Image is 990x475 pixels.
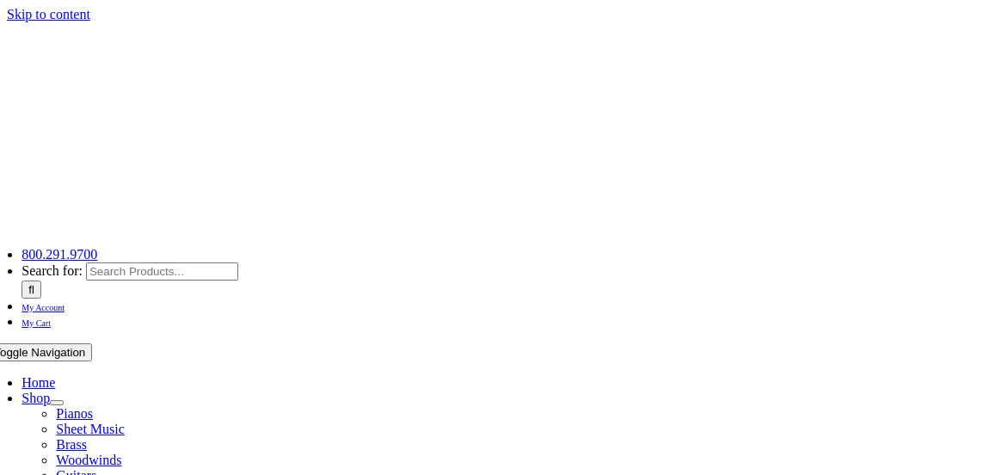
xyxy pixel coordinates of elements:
[22,263,83,278] span: Search for:
[56,422,125,436] a: Sheet Music
[86,262,238,281] input: Search Products...
[50,400,64,405] button: Open submenu of Shop
[7,7,90,22] a: Skip to content
[22,299,65,313] a: My Account
[22,303,65,312] span: My Account
[22,375,55,390] a: Home
[22,318,51,328] span: My Cart
[56,453,121,467] a: Woodwinds
[22,247,97,262] a: 800.291.9700
[22,281,41,299] input: Search
[22,391,50,405] a: Shop
[56,437,87,452] a: Brass
[22,314,51,329] a: My Cart
[56,406,93,421] a: Pianos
